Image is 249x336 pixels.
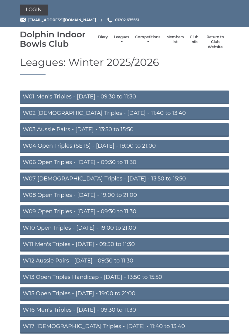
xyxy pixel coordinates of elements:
[20,5,48,15] a: Login
[20,287,229,301] a: W15 Open Triples - [DATE] - 19:00 to 21:00
[190,35,198,45] a: Club Info
[20,238,229,252] a: W11 Men's Triples - [DATE] - 09:30 to 11:30
[107,17,139,23] a: Phone us 01202 675551
[135,35,160,45] a: Competitions
[20,17,96,23] a: Email [EMAIL_ADDRESS][DOMAIN_NAME]
[20,205,229,219] a: W09 Open Triples - [DATE] - 09:30 to 11:30
[20,189,229,202] a: W08 Open Triples - [DATE] - 19:00 to 21:00
[114,35,129,45] a: Leagues
[204,35,226,50] a: Return to Club Website
[20,140,229,153] a: W04 Open Triples (SETS) - [DATE] - 19:00 to 21:00
[20,222,229,235] a: W10 Open Triples - [DATE] - 19:00 to 21:00
[166,35,184,45] a: Members list
[107,18,112,22] img: Phone us
[20,18,26,22] img: Email
[98,35,108,40] a: Diary
[20,123,229,137] a: W03 Aussie Pairs - [DATE] - 13:50 to 15:50
[28,18,96,22] span: [EMAIL_ADDRESS][DOMAIN_NAME]
[20,271,229,284] a: W13 Open Triples Handicap - [DATE] - 13:50 to 15:50
[115,18,139,22] span: 01202 675551
[20,57,229,75] h1: Leagues: Winter 2025/2026
[20,255,229,268] a: W12 Aussie Pairs - [DATE] - 09:30 to 11:30
[20,30,95,49] div: Dolphin Indoor Bowls Club
[20,107,229,120] a: W02 [DEMOGRAPHIC_DATA] Triples - [DATE] - 11:40 to 13:40
[20,304,229,317] a: W16 Men's Triples - [DATE] - 09:30 to 11:30
[20,173,229,186] a: W07 [DEMOGRAPHIC_DATA] Triples - [DATE] - 13:50 to 15:50
[20,156,229,170] a: W06 Open Triples - [DATE] - 09:30 to 11:30
[20,320,229,334] a: W17 [DEMOGRAPHIC_DATA] Triples - [DATE] - 11:40 to 13:40
[20,91,229,104] a: W01 Men's Triples - [DATE] - 09:30 to 11:30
